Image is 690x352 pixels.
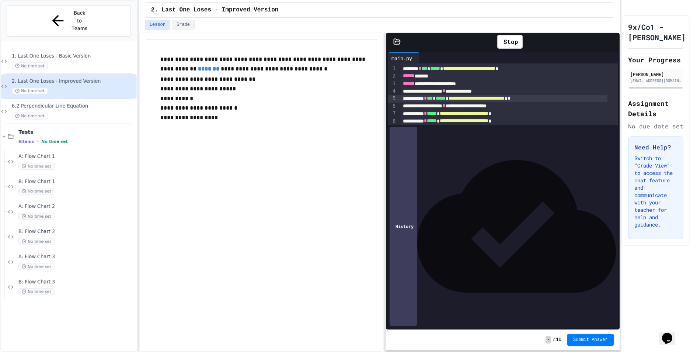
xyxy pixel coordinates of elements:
[630,78,681,83] div: [EMAIL_ADDRESS][DOMAIN_NAME]
[659,322,683,345] iframe: chat widget
[18,238,55,245] span: No time set
[18,213,55,220] span: No time set
[7,5,131,37] button: Back to Teams
[12,78,135,84] span: 2. Last One Loses - Improved Version
[145,20,170,30] button: Lesson
[18,153,135,160] span: A: Flow Chart 1
[18,288,55,295] span: No time set
[151,6,279,14] span: 2. Last One Loses - Improved Version
[388,95,397,102] div: 5
[41,139,68,144] span: No time set
[628,22,686,42] h1: 9x/Co1 - [PERSON_NAME]
[388,72,397,80] div: 2
[12,53,135,59] span: 1. Last One Loses - Basic Version
[628,55,683,65] h2: Your Progress
[573,337,608,343] span: Submit Answer
[388,103,397,110] div: 6
[628,122,683,131] div: No due date set
[546,336,551,344] span: -
[634,155,677,228] p: Switch to "Grade View" to access the chat feature and communicate with your teacher for help and ...
[388,110,397,117] div: 7
[628,98,683,119] h2: Assignment Details
[388,118,397,125] div: 8
[388,80,397,87] div: 3
[567,334,614,346] button: Submit Answer
[388,125,397,132] div: 9
[18,129,135,135] span: Tests
[553,337,555,343] span: /
[18,229,135,235] span: B: Flow Chart 2
[390,127,417,326] div: History
[18,179,135,185] span: B: Flow Chart 1
[71,9,88,32] span: Back to Teams
[18,163,55,170] span: No time set
[634,143,677,152] h3: Need Help?
[630,71,681,77] div: [PERSON_NAME]
[18,254,135,260] span: A: Flow Chart 3
[18,263,55,270] span: No time set
[12,113,48,120] span: No time set
[18,279,135,285] span: B: Flow Chart 3
[556,337,561,343] span: 10
[388,87,397,95] div: 4
[12,62,48,69] span: No time set
[18,204,135,210] span: A: Flow Chart 2
[12,87,48,94] span: No time set
[37,138,38,144] span: •
[497,35,523,49] div: Stop
[388,52,420,63] div: main.py
[388,54,416,62] div: main.py
[18,139,34,144] span: 6 items
[18,188,55,195] span: No time set
[172,20,195,30] button: Grade
[12,103,135,110] span: 6.2 Perpendicular Line Equation
[388,65,397,72] div: 1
